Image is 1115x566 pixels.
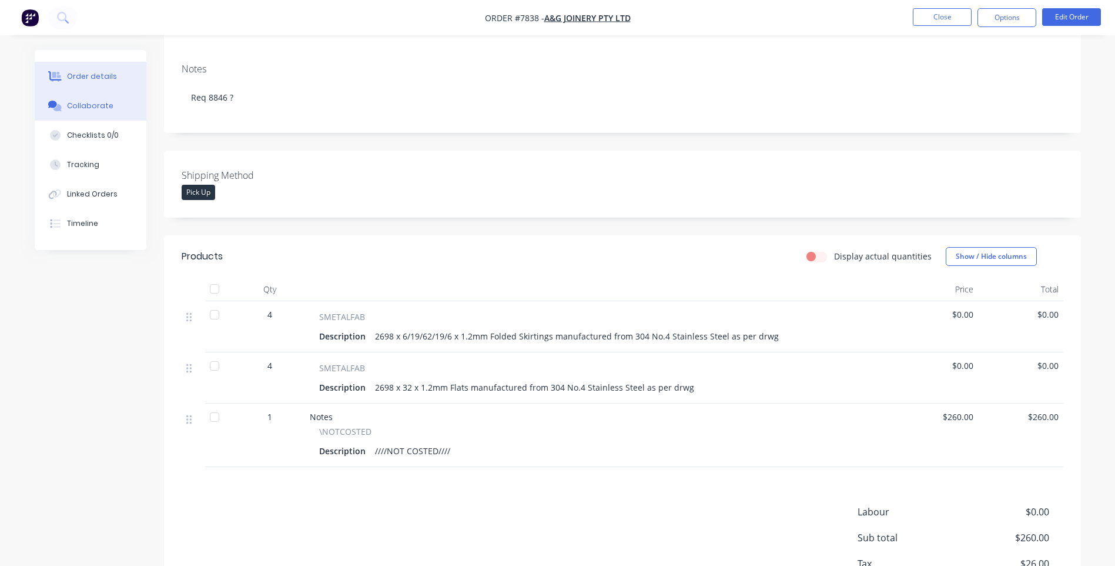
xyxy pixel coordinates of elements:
span: SMETALFAB [319,311,365,323]
span: Sub total [858,531,962,545]
span: $260.00 [898,411,973,423]
div: Qty [235,278,305,301]
div: ////NOT COSTED//// [370,442,455,460]
button: Tracking [35,150,146,179]
span: \NOTCOSTED [319,425,371,438]
div: Checklists 0/0 [67,130,119,141]
button: Close [913,8,972,26]
label: Display actual quantities [834,250,932,262]
div: Products [182,249,223,264]
a: A&G Joinery Pty Ltd [544,12,631,24]
span: $260.00 [983,411,1059,423]
div: Order details [67,71,117,82]
button: Order details [35,62,146,91]
button: Checklists 0/0 [35,121,146,150]
div: Tracking [67,159,99,170]
label: Shipping Method [182,168,329,182]
div: Notes [182,64,1063,75]
div: 2698 x 32 x 1.2mm Flats manufactured from 304 No.4 Stainless Steel as per drwg [370,379,699,396]
div: Timeline [67,218,98,229]
span: $0.00 [962,505,1049,519]
button: Collaborate [35,91,146,121]
span: $0.00 [898,359,973,372]
button: Timeline [35,209,146,238]
span: Labour [858,505,962,519]
span: Order #7838 - [485,12,544,24]
button: Edit Order [1042,8,1101,26]
div: Collaborate [67,101,113,111]
img: Factory [21,9,39,26]
span: 4 [267,359,272,372]
span: $260.00 [962,531,1049,545]
div: Description [319,328,370,345]
button: Linked Orders [35,179,146,209]
div: Total [978,278,1063,301]
div: Description [319,379,370,396]
button: Options [977,8,1036,27]
span: SMETALFAB [319,362,365,374]
div: Linked Orders [67,189,118,199]
span: Notes [310,411,333,422]
span: $0.00 [983,359,1059,372]
span: 4 [267,308,272,321]
div: Price [893,278,978,301]
span: $0.00 [898,308,973,321]
div: 2698 x 6/19/62/19/6 x 1.2mm Folded Skirtings manufactured from 304 No.4 Stainless Steel as per drwg [370,328,783,345]
div: Req 8846 ? [182,79,1063,115]
div: Pick Up [182,185,215,200]
span: $0.00 [983,308,1059,321]
div: Description [319,442,370,460]
span: 1 [267,411,272,423]
button: Show / Hide columns [946,247,1037,266]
